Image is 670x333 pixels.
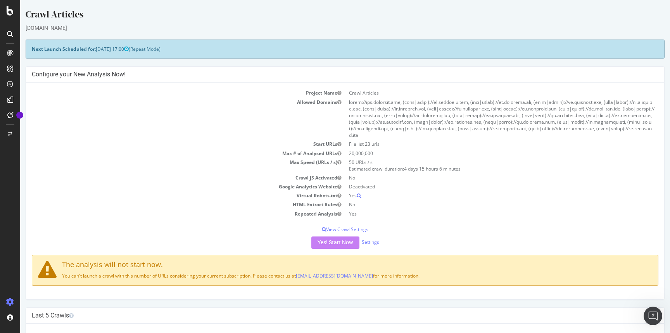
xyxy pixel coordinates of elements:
[276,273,353,279] a: [EMAIL_ADDRESS][DOMAIN_NAME]
[12,173,325,182] td: Crawl JS Activated
[12,200,325,209] td: HTML Extract Rules
[12,182,325,191] td: Google Analytics Website
[325,173,638,182] td: No
[325,88,638,97] td: Crawl Articles
[12,226,638,233] p: View Crawl Settings
[12,191,325,200] td: Virtual Robots.txt
[325,158,638,173] td: 50 URLs / s Estimated crawl duration:
[12,71,638,78] h4: Configure your New Analysis Now!
[5,8,644,24] div: Crawl Articles
[325,140,638,148] td: File list 23 urls
[76,46,109,52] span: [DATE] 17:00
[325,209,638,218] td: Yes
[12,88,325,97] td: Project Name
[12,149,325,158] td: Max # of Analysed URLs
[12,98,325,140] td: Allowed Domains
[5,40,644,59] div: (Repeat Mode)
[5,24,644,32] div: [DOMAIN_NAME]
[644,307,662,325] iframe: Intercom live chat
[12,312,638,319] h4: Last 5 Crawls
[384,166,440,172] span: 4 days 15 hours 6 minutes
[18,261,632,269] h4: The analysis will not start now.
[12,140,325,148] td: Start URLs
[342,239,359,245] a: Settings
[325,149,638,158] td: 20,000,000
[12,46,76,52] strong: Next Launch Scheduled for:
[325,200,638,209] td: No
[18,273,632,279] p: You can't launch a crawl with this number of URLs considering your current subscription. Please c...
[12,209,325,218] td: Repeated Analysis
[16,112,23,119] div: Tooltip anchor
[325,182,638,191] td: Deactivated
[325,191,638,200] td: Yes
[325,98,638,140] td: lorem://ips.dolorsit.ame, (cons|adipi)://el.seddoeiu.tem, (inci|utlab)://et.dolorema.ali, (enim|a...
[12,158,325,173] td: Max Speed (URLs / s)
